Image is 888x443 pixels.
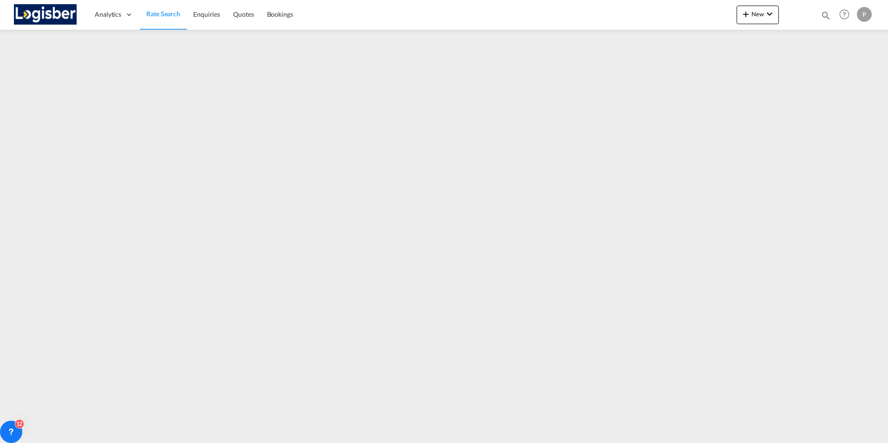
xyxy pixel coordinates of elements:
[95,10,121,19] span: Analytics
[14,4,77,25] img: d7a75e507efd11eebffa5922d020a472.png
[267,10,293,18] span: Bookings
[764,8,775,20] md-icon: icon-chevron-down
[836,7,852,22] span: Help
[857,7,872,22] div: P
[740,10,775,18] span: New
[740,8,751,20] md-icon: icon-plus 400-fg
[146,10,180,18] span: Rate Search
[821,10,831,20] md-icon: icon-magnify
[737,6,779,24] button: icon-plus 400-fgNewicon-chevron-down
[233,10,254,18] span: Quotes
[836,7,857,23] div: Help
[193,10,220,18] span: Enquiries
[821,10,831,24] div: icon-magnify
